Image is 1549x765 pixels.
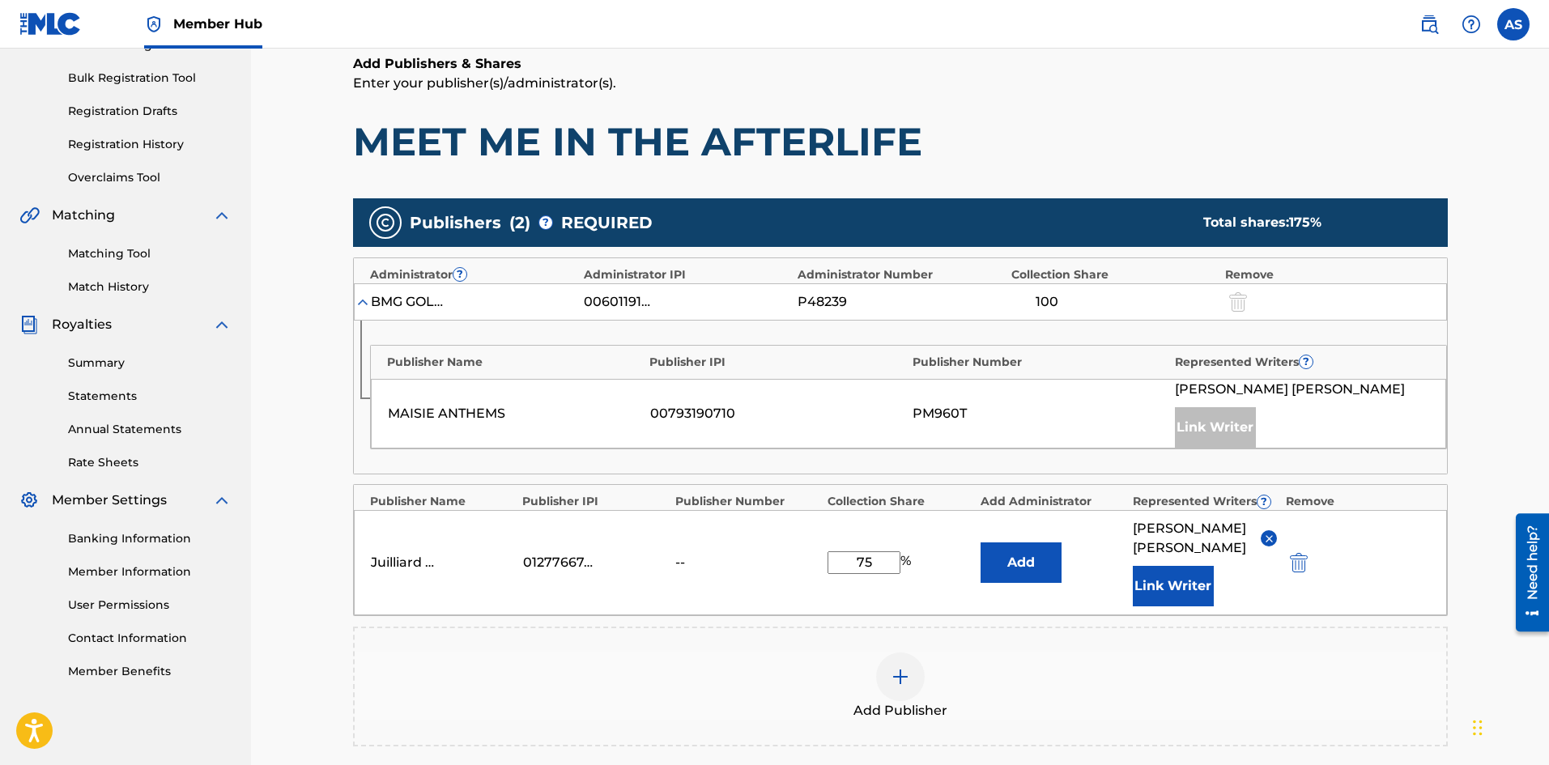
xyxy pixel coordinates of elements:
[1504,508,1549,638] iframe: Resource Center
[1497,8,1530,40] div: User Menu
[798,266,1003,283] div: Administrator Number
[52,491,167,510] span: Member Settings
[1175,380,1405,399] span: [PERSON_NAME] [PERSON_NAME]
[388,404,642,423] div: MAISIE ANTHEMS
[353,74,1448,93] p: Enter your publisher(s)/administrator(s).
[561,210,653,235] span: REQUIRED
[353,54,1448,74] h6: Add Publishers & Shares
[370,266,576,283] div: Administrator
[1263,533,1275,545] img: remove-from-list-button
[1011,266,1217,283] div: Collection Share
[376,213,395,232] img: publishers
[981,493,1126,510] div: Add Administrator
[1133,566,1214,606] button: Link Writer
[1175,354,1430,371] div: Represented Writers
[509,210,530,235] span: ( 2 )
[1413,8,1445,40] a: Public Search
[353,117,1448,166] h1: MEET ME IN THE AFTERLIFE
[68,278,232,295] a: Match History
[68,388,232,405] a: Statements
[1300,355,1313,368] span: ?
[173,15,262,33] span: Member Hub
[522,493,667,510] div: Publisher IPI
[387,354,642,371] div: Publisher Name
[68,355,232,372] a: Summary
[900,551,915,574] span: %
[68,245,232,262] a: Matching Tool
[913,354,1168,371] div: Publisher Number
[68,597,232,614] a: User Permissions
[1419,15,1439,34] img: search
[19,12,82,36] img: MLC Logo
[68,454,232,471] a: Rate Sheets
[913,404,1167,423] div: PM960T
[68,663,232,680] a: Member Benefits
[355,294,371,310] img: expand-cell-toggle
[1455,8,1487,40] div: Help
[19,315,39,334] img: Royalties
[853,701,947,720] span: Add Publisher
[584,266,789,283] div: Administrator IPI
[1473,703,1483,752] div: Drag
[1257,495,1270,508] span: ?
[539,216,552,229] span: ?
[1290,553,1308,572] img: 12a2ab48e56ec057fbd8.svg
[68,70,232,87] a: Bulk Registration Tool
[675,493,820,510] div: Publisher Number
[1133,519,1249,558] span: [PERSON_NAME] [PERSON_NAME]
[981,542,1062,583] button: Add
[370,493,515,510] div: Publisher Name
[1225,266,1431,283] div: Remove
[68,103,232,120] a: Registration Drafts
[52,206,115,225] span: Matching
[68,530,232,547] a: Banking Information
[1468,687,1549,765] iframe: Chat Widget
[650,404,904,423] div: 00793190710
[1462,15,1481,34] img: help
[453,268,466,281] span: ?
[68,136,232,153] a: Registration History
[19,206,40,225] img: Matching
[1133,493,1278,510] div: Represented Writers
[1203,213,1415,232] div: Total shares:
[68,630,232,647] a: Contact Information
[410,210,501,235] span: Publishers
[212,315,232,334] img: expand
[212,206,232,225] img: expand
[828,493,972,510] div: Collection Share
[212,491,232,510] img: expand
[1289,215,1321,230] span: 175 %
[1286,493,1431,510] div: Remove
[52,315,112,334] span: Royalties
[144,15,164,34] img: Top Rightsholder
[891,667,910,686] img: add
[68,563,232,580] a: Member Information
[649,354,904,371] div: Publisher IPI
[68,169,232,186] a: Overclaims Tool
[68,421,232,438] a: Annual Statements
[19,491,39,510] img: Member Settings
